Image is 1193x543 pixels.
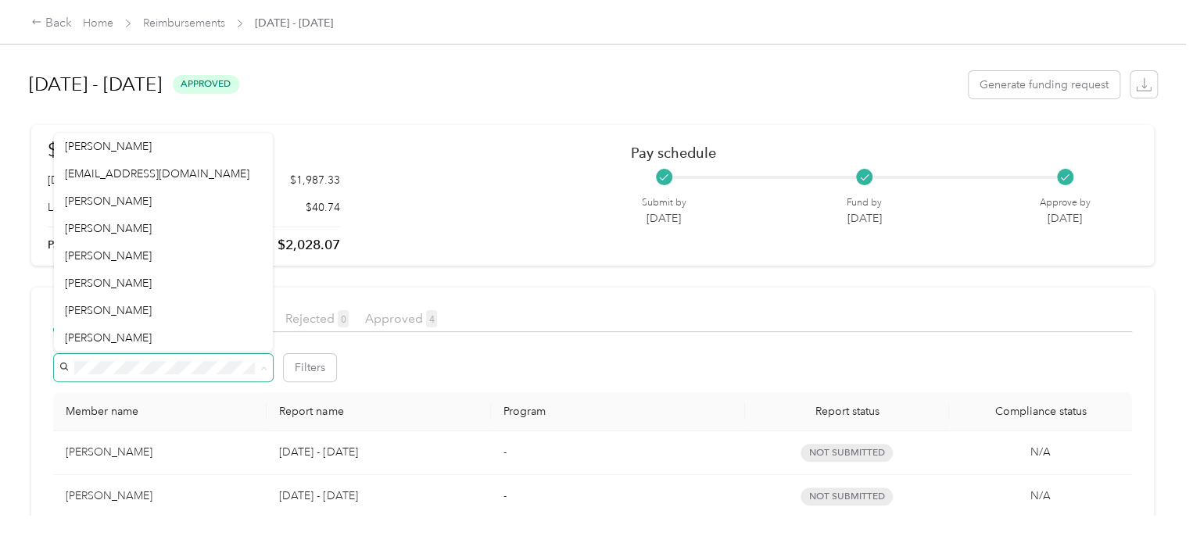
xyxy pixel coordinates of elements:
[65,195,152,208] span: [PERSON_NAME]
[279,444,478,461] p: [DATE] - [DATE]
[290,172,340,188] p: $1,987.33
[949,475,1132,519] td: N/A
[53,392,267,431] th: Member name
[173,75,239,93] span: approved
[278,235,340,255] p: $2,028.07
[29,66,162,103] h1: [DATE] - [DATE]
[847,196,882,210] p: Fund by
[267,392,490,431] th: Report name
[642,196,686,210] p: Submit by
[949,431,1132,475] td: N/A
[48,136,340,163] h1: $2,028.07
[1040,196,1091,210] p: Approve by
[491,475,745,519] td: -
[65,277,152,290] span: [PERSON_NAME]
[491,392,745,431] th: Program
[66,444,254,461] div: [PERSON_NAME]
[66,405,254,418] div: Member name
[143,16,225,30] a: Reimbursements
[847,210,882,227] p: [DATE]
[65,304,152,317] span: [PERSON_NAME]
[365,311,437,326] span: Approved
[1105,455,1193,543] iframe: Everlance-gr Chat Button Frame
[306,199,340,216] p: $40.74
[284,354,336,381] button: Filters
[491,431,745,475] td: -
[65,140,152,153] span: [PERSON_NAME]
[65,167,249,180] span: [EMAIL_ADDRESS][DOMAIN_NAME]
[53,311,149,326] span: Not submitted
[969,71,1120,98] button: Generate funding request
[255,15,333,31] span: [DATE] - [DATE]
[83,16,113,30] a: Home
[31,14,72,33] div: Back
[962,405,1120,418] span: Compliance status
[801,488,893,505] span: not submitted
[48,199,121,216] div: Late reports
[66,488,254,505] div: [PERSON_NAME]
[338,310,349,327] span: 0
[65,249,152,263] span: [PERSON_NAME]
[1040,210,1091,227] p: [DATE]
[48,237,130,253] p: Pay period total
[642,210,686,227] p: [DATE]
[65,331,152,345] span: [PERSON_NAME]
[801,444,893,462] span: not submitted
[279,488,478,505] p: [DATE] - [DATE]
[631,145,1110,161] h2: Pay schedule
[65,222,152,235] span: [PERSON_NAME]
[285,311,349,326] span: Rejected
[48,172,140,188] div: [DATE] - [DATE]
[426,310,437,327] span: 4
[758,405,936,418] span: Report status
[980,77,1109,93] span: Generate funding request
